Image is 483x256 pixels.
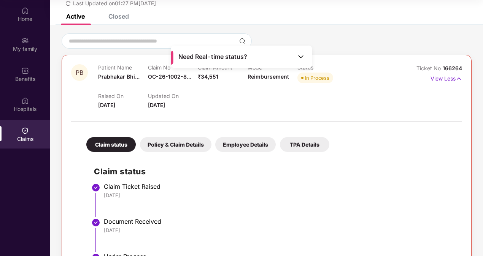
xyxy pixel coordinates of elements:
[104,183,454,190] div: Claim Ticket Raised
[98,102,115,108] span: [DATE]
[94,165,454,178] h2: Claim status
[21,67,29,74] img: svg+xml;base64,PHN2ZyBpZD0iQmVuZWZpdHMiIHhtbG5zPSJodHRwOi8vd3d3LnczLm9yZy8yMDAwL3N2ZyIgd2lkdGg9Ij...
[431,73,462,83] p: View Less
[239,38,245,44] img: svg+xml;base64,PHN2ZyBpZD0iU2VhcmNoLTMyeDMyIiB4bWxucz0iaHR0cDovL3d3dy53My5vcmcvMjAwMC9zdmciIHdpZH...
[104,218,454,225] div: Document Received
[215,137,276,152] div: Employee Details
[305,74,329,82] div: In Process
[178,53,247,61] span: Need Real-time status?
[98,73,140,80] span: Prabhakar Bhi...
[198,73,218,80] span: ₹34,551
[104,227,454,234] div: [DATE]
[108,13,129,20] div: Closed
[86,137,136,152] div: Claim status
[104,192,454,199] div: [DATE]
[148,64,198,71] p: Claim No
[21,97,29,104] img: svg+xml;base64,PHN2ZyBpZD0iSG9zcGl0YWxzIiB4bWxucz0iaHR0cDovL3d3dy53My5vcmcvMjAwMC9zdmciIHdpZHRoPS...
[91,183,100,192] img: svg+xml;base64,PHN2ZyBpZD0iU3RlcC1Eb25lLTMyeDMyIiB4bWxucz0iaHR0cDovL3d3dy53My5vcmcvMjAwMC9zdmciIH...
[148,93,198,99] p: Updated On
[98,64,148,71] p: Patient Name
[280,137,329,152] div: TPA Details
[21,37,29,44] img: svg+xml;base64,PHN2ZyB3aWR0aD0iMjAiIGhlaWdodD0iMjAiIHZpZXdCb3g9IjAgMCAyMCAyMCIgZmlsbD0ibm9uZSIgeG...
[140,137,211,152] div: Policy & Claim Details
[456,74,462,83] img: svg+xml;base64,PHN2ZyB4bWxucz0iaHR0cDovL3d3dy53My5vcmcvMjAwMC9zdmciIHdpZHRoPSIxNyIgaGVpZ2h0PSIxNy...
[416,65,443,71] span: Ticket No
[443,65,462,71] span: 166264
[148,73,191,80] span: OC-26-1002-8...
[98,93,148,99] p: Raised On
[91,218,100,227] img: svg+xml;base64,PHN2ZyBpZD0iU3RlcC1Eb25lLTMyeDMyIiB4bWxucz0iaHR0cDovL3d3dy53My5vcmcvMjAwMC9zdmciIH...
[21,7,29,14] img: svg+xml;base64,PHN2ZyBpZD0iSG9tZSIgeG1sbnM9Imh0dHA6Ly93d3cudzMub3JnLzIwMDAvc3ZnIiB3aWR0aD0iMjAiIG...
[297,53,305,60] img: Toggle Icon
[297,64,347,71] p: Status
[76,70,83,76] span: PB
[21,127,29,134] img: svg+xml;base64,PHN2ZyBpZD0iQ2xhaW0iIHhtbG5zPSJodHRwOi8vd3d3LnczLm9yZy8yMDAwL3N2ZyIgd2lkdGg9IjIwIi...
[66,13,85,20] div: Active
[148,102,165,108] span: [DATE]
[248,73,289,80] span: Reimbursement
